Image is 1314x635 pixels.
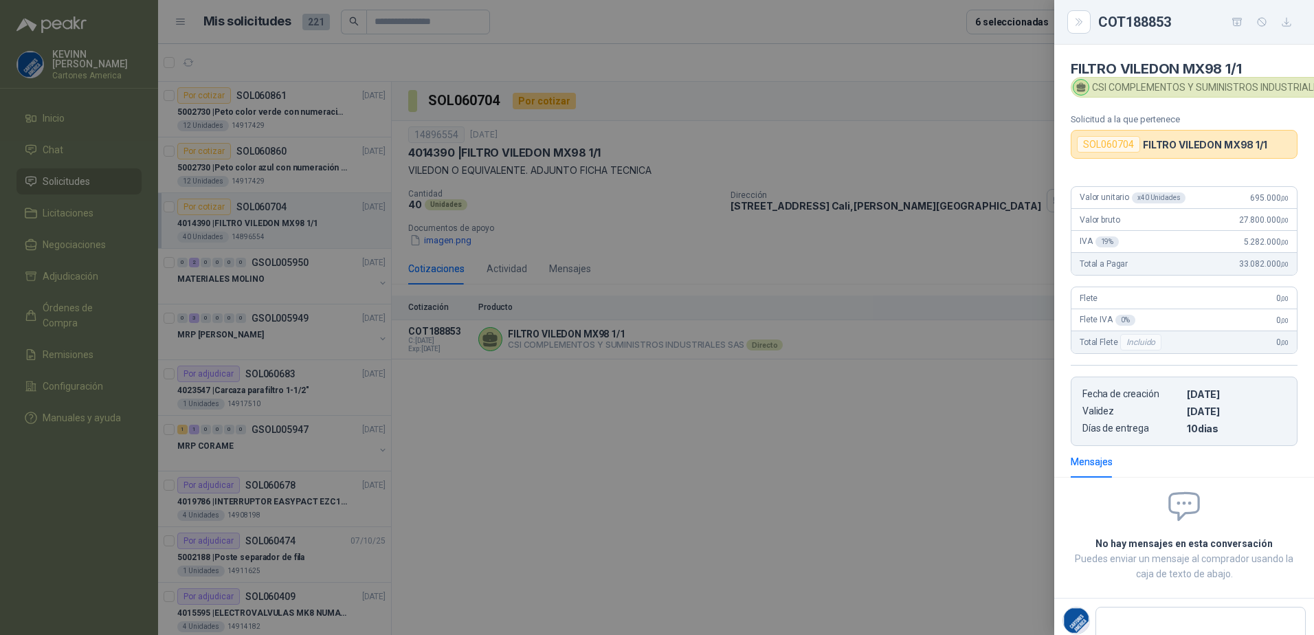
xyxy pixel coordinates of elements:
[1063,608,1089,634] img: Company Logo
[1280,260,1289,268] span: ,00
[1280,238,1289,246] span: ,00
[1071,536,1298,551] h2: No hay mensajes en esta conversación
[1077,136,1140,153] div: SOL060704
[1095,236,1120,247] div: 19 %
[1280,295,1289,302] span: ,00
[1250,193,1289,203] span: 695.000
[1280,194,1289,202] span: ,00
[1276,315,1289,325] span: 0
[1071,551,1298,581] p: Puedes enviar un mensaje al comprador usando la caja de texto de abajo.
[1071,14,1087,30] button: Close
[1071,454,1113,469] div: Mensajes
[1120,334,1161,350] div: Incluido
[1082,423,1181,434] p: Días de entrega
[1080,215,1120,225] span: Valor bruto
[1132,192,1185,203] div: x 40 Unidades
[1115,315,1135,326] div: 0 %
[1082,388,1181,400] p: Fecha de creación
[1098,11,1298,33] div: COT188853
[1071,114,1298,124] p: Solicitud a la que pertenece
[1187,405,1286,417] p: [DATE]
[1187,388,1286,400] p: [DATE]
[1080,192,1185,203] span: Valor unitario
[1280,339,1289,346] span: ,00
[1187,423,1286,434] p: 10 dias
[1080,293,1098,303] span: Flete
[1080,315,1135,326] span: Flete IVA
[1080,259,1128,269] span: Total a Pagar
[1280,317,1289,324] span: ,00
[1276,337,1289,347] span: 0
[1071,60,1298,77] h4: FILTRO VILEDON MX98 1/1
[1280,216,1289,224] span: ,00
[1080,236,1119,247] span: IVA
[1244,237,1289,247] span: 5.282.000
[1239,259,1289,269] span: 33.082.000
[1239,215,1289,225] span: 27.800.000
[1082,405,1181,417] p: Validez
[1276,293,1289,303] span: 0
[1080,334,1164,350] span: Total Flete
[1143,139,1267,151] p: FILTRO VILEDON MX98 1/1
